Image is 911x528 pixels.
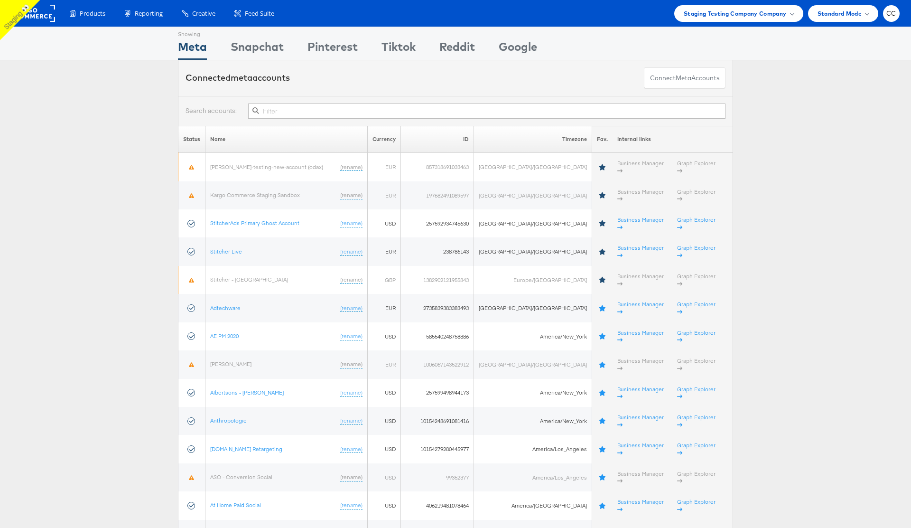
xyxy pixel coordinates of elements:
a: Graph Explorer [677,386,716,400]
td: [GEOGRAPHIC_DATA]/[GEOGRAPHIC_DATA] [474,294,592,322]
a: [PERSON_NAME]-testing-new-account (odax) [210,163,323,170]
a: Business Manager [617,442,664,456]
div: Reddit [439,38,475,60]
a: Graph Explorer [677,188,716,203]
td: USD [368,491,401,519]
a: Business Manager [617,301,664,315]
a: Graph Explorer [677,357,716,372]
a: [DOMAIN_NAME] Retargeting [210,445,282,453]
td: EUR [368,237,401,265]
td: [GEOGRAPHIC_DATA]/[GEOGRAPHIC_DATA] [474,350,592,378]
td: EUR [368,153,401,181]
td: GBP [368,266,401,294]
a: (rename) [340,304,363,312]
div: Pinterest [307,38,358,60]
td: [GEOGRAPHIC_DATA]/[GEOGRAPHIC_DATA] [474,153,592,181]
td: 197682491089597 [401,181,474,209]
a: [PERSON_NAME] [210,360,251,368]
td: 406219481078464 [401,491,474,519]
td: USD [368,322,401,350]
a: Business Manager [617,244,664,259]
td: 585540248758886 [401,322,474,350]
div: Showing [178,27,207,38]
td: America/Los_Angeles [474,463,592,491]
td: America/[GEOGRAPHIC_DATA] [474,491,592,519]
td: EUR [368,181,401,209]
a: (rename) [340,248,363,256]
a: Business Manager [617,216,664,231]
input: Filter [248,104,725,119]
span: Standard Mode [818,9,862,19]
a: Graph Explorer [677,442,716,456]
td: 10154279280445977 [401,435,474,463]
span: Reporting [135,9,163,18]
td: 1006067143522912 [401,350,474,378]
span: Creative [192,9,215,18]
a: (rename) [340,417,363,425]
a: Business Manager [617,470,664,485]
a: Adtechware [210,304,241,311]
a: At Home Paid Social [210,501,261,509]
a: Business Manager [617,329,664,344]
a: (rename) [340,445,363,453]
a: Graph Explorer [677,301,716,315]
a: Graph Explorer [677,273,716,287]
a: Business Manager [617,414,664,428]
th: Name [205,126,368,153]
a: (rename) [340,332,363,340]
a: Business Manager [617,188,664,203]
a: (rename) [340,163,363,171]
td: 238786143 [401,237,474,265]
td: USD [368,435,401,463]
a: Kargo Commerce Staging Sandbox [210,191,300,198]
a: Graph Explorer [677,244,716,259]
td: 257592934745630 [401,209,474,237]
a: StitcherAds Primary Ghost Account [210,219,299,226]
div: Google [499,38,537,60]
a: Business Manager [617,273,664,287]
a: Anthropologie [210,417,247,424]
td: USD [368,463,401,491]
td: EUR [368,294,401,322]
a: Graph Explorer [677,329,716,344]
span: Staging Testing Company Company [684,9,787,19]
div: Connected accounts [186,72,290,84]
td: Europe/[GEOGRAPHIC_DATA] [474,266,592,294]
a: ASO - Conversion Social [210,473,272,481]
a: Graph Explorer [677,160,716,174]
td: EUR [368,350,401,378]
th: ID [401,126,474,153]
a: Graph Explorer [677,216,716,231]
td: [GEOGRAPHIC_DATA]/[GEOGRAPHIC_DATA] [474,237,592,265]
td: [GEOGRAPHIC_DATA]/[GEOGRAPHIC_DATA] [474,209,592,237]
td: 1382902121955843 [401,266,474,294]
a: (rename) [340,360,363,368]
td: USD [368,209,401,237]
a: Graph Explorer [677,414,716,428]
th: Status [178,126,205,153]
a: AE PM 2020 [210,332,239,339]
td: [GEOGRAPHIC_DATA]/[GEOGRAPHIC_DATA] [474,181,592,209]
a: Business Manager [617,498,664,513]
td: USD [368,379,401,407]
span: Feed Suite [245,9,274,18]
td: America/New_York [474,379,592,407]
td: 10154248691081416 [401,407,474,435]
a: Graph Explorer [677,498,716,513]
span: Products [80,9,105,18]
td: America/New_York [474,322,592,350]
td: America/Los_Angeles [474,435,592,463]
a: (rename) [340,501,363,509]
td: 857318691033463 [401,153,474,181]
div: Meta [178,38,207,60]
a: (rename) [340,191,363,199]
td: America/New_York [474,407,592,435]
td: 2735839383383493 [401,294,474,322]
a: Stitcher - [GEOGRAPHIC_DATA] [210,276,288,283]
td: USD [368,407,401,435]
td: 257599498944173 [401,379,474,407]
a: Stitcher Live [210,248,242,255]
span: meta [231,72,252,83]
div: Tiktok [381,38,416,60]
th: Timezone [474,126,592,153]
